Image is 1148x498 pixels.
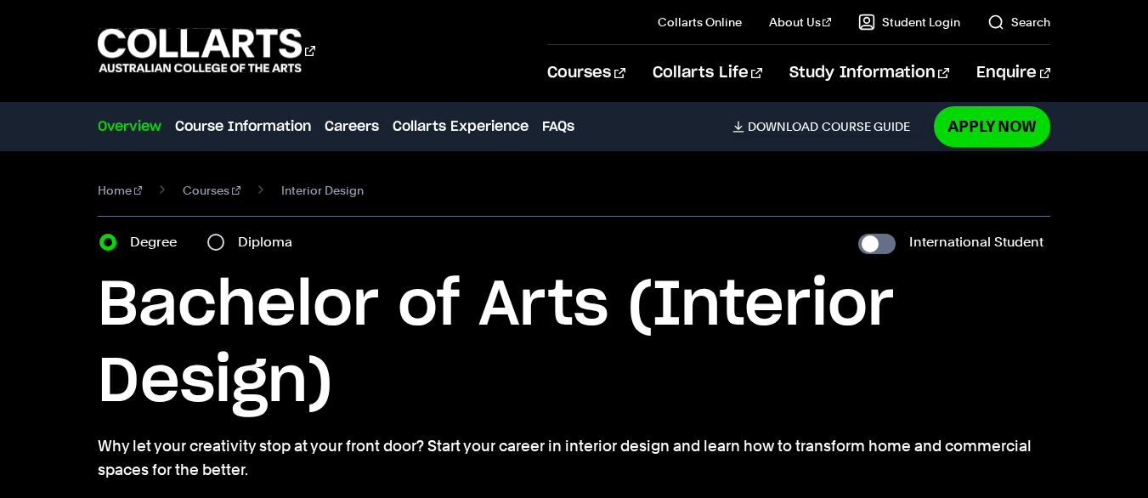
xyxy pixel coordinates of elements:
[130,230,187,254] label: Degree
[325,116,379,137] a: Careers
[858,14,960,31] a: Student Login
[987,14,1050,31] a: Search
[748,119,818,134] span: Download
[175,116,311,137] a: Course Information
[653,45,762,101] a: Collarts Life
[542,116,574,137] a: FAQs
[183,178,240,202] a: Courses
[732,119,924,134] a: DownloadCourse Guide
[98,116,161,137] a: Overview
[658,14,742,31] a: Collarts Online
[98,434,1050,482] p: Why let your creativity stop at your front door? Start your career in interior design and learn h...
[98,178,143,202] a: Home
[393,116,529,137] a: Collarts Experience
[98,26,315,75] div: Go to homepage
[769,14,832,31] a: About Us
[976,45,1050,101] a: Enquire
[789,45,949,101] a: Study Information
[98,268,1050,421] h1: Bachelor of Arts (Interior Design)
[934,106,1050,146] a: Apply Now
[547,45,625,101] a: Courses
[281,178,364,202] span: Interior Design
[238,230,303,254] label: Diploma
[909,230,1043,254] label: International Student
